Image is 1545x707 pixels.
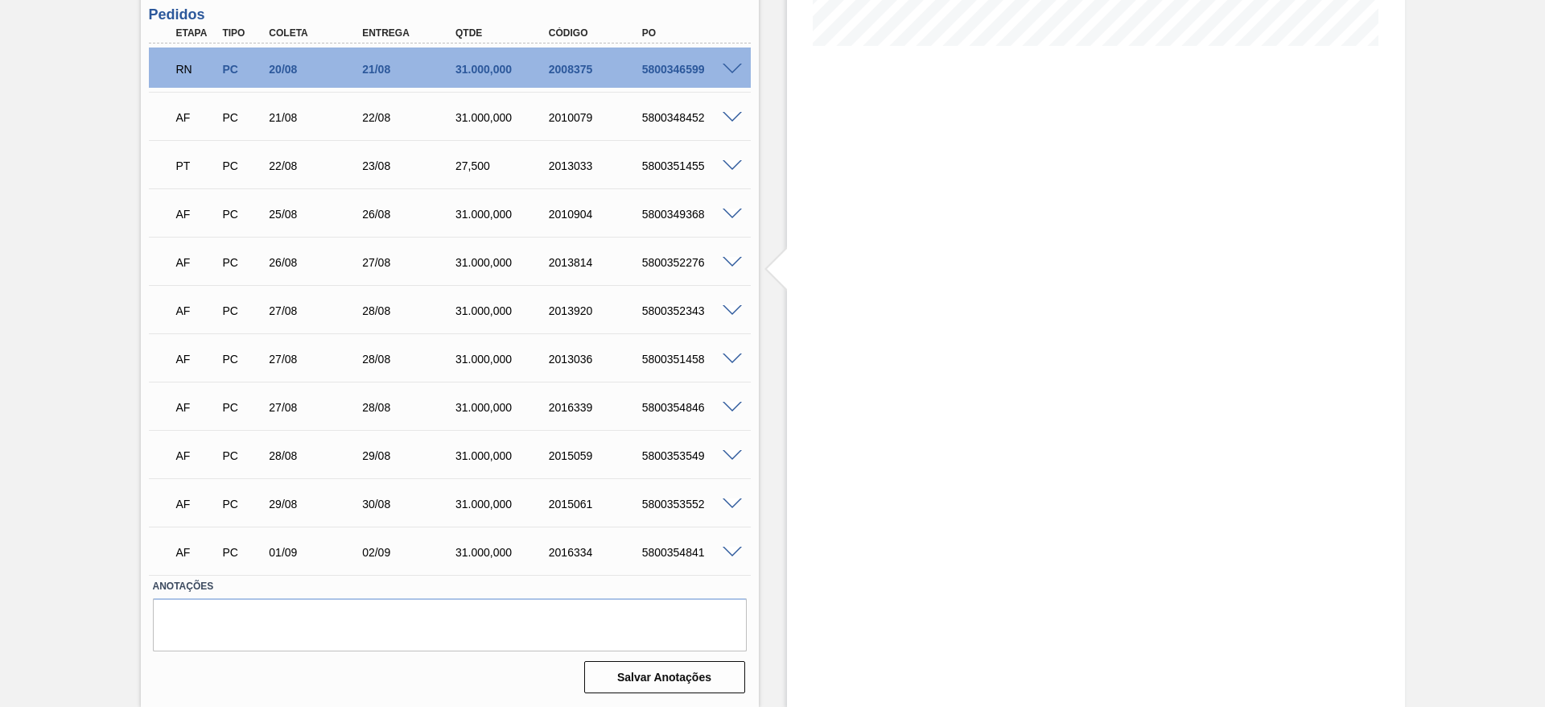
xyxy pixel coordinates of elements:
div: Entrega [358,27,463,39]
div: Em renegociação [172,52,220,87]
div: Pedido de Compra [218,256,266,269]
div: Aguardando Faturamento [172,535,220,570]
div: 31.000,000 [451,401,556,414]
div: 5800354846 [638,401,743,414]
div: 5800349368 [638,208,743,221]
div: 2010904 [545,208,649,221]
p: RN [176,63,216,76]
div: 5800346599 [638,63,743,76]
div: Qtde [451,27,556,39]
p: AF [176,498,216,511]
div: 26/08/2025 [358,208,463,221]
div: Aguardando Faturamento [172,100,220,135]
div: PO [638,27,743,39]
div: 5800351455 [638,159,743,172]
div: 28/08/2025 [358,401,463,414]
div: 21/08/2025 [358,63,463,76]
div: 31.000,000 [451,546,556,559]
div: 2016339 [545,401,649,414]
div: 2015061 [545,498,649,511]
p: AF [176,256,216,269]
div: 28/08/2025 [358,304,463,317]
p: PT [176,159,216,172]
div: Coleta [265,27,369,39]
div: Pedido de Compra [218,159,266,172]
div: Pedido em Trânsito [172,148,220,184]
div: 31.000,000 [451,449,556,462]
div: 2013036 [545,353,649,366]
div: 31.000,000 [451,353,556,366]
p: AF [176,546,216,559]
div: Pedido de Compra [218,111,266,124]
div: 01/09/2025 [265,546,369,559]
div: 20/08/2025 [265,63,369,76]
div: 27/08/2025 [265,401,369,414]
div: 5800353549 [638,449,743,462]
div: 2013920 [545,304,649,317]
div: Pedido de Compra [218,304,266,317]
div: 22/08/2025 [265,159,369,172]
div: 30/08/2025 [358,498,463,511]
div: 29/08/2025 [265,498,369,511]
div: Pedido de Compra [218,63,266,76]
div: Aguardando Faturamento [172,390,220,425]
p: AF [176,111,216,124]
div: Pedido de Compra [218,546,266,559]
div: 27/08/2025 [265,353,369,366]
div: Pedido de Compra [218,353,266,366]
div: 21/08/2025 [265,111,369,124]
div: 27/08/2025 [358,256,463,269]
div: 2016334 [545,546,649,559]
div: 5800354841 [638,546,743,559]
div: 5800352343 [638,304,743,317]
button: Salvar Anotações [584,661,745,693]
p: AF [176,208,216,221]
div: 31.000,000 [451,208,556,221]
div: 02/09/2025 [358,546,463,559]
div: 23/08/2025 [358,159,463,172]
p: AF [176,401,216,414]
div: Aguardando Faturamento [172,486,220,522]
h3: Pedidos [149,6,751,23]
div: Aguardando Faturamento [172,196,220,232]
div: 31.000,000 [451,304,556,317]
div: Aguardando Faturamento [172,245,220,280]
div: Tipo [218,27,266,39]
div: 26/08/2025 [265,256,369,269]
div: 22/08/2025 [358,111,463,124]
div: Pedido de Compra [218,401,266,414]
div: 2013814 [545,256,649,269]
div: 31.000,000 [451,498,556,511]
p: AF [176,304,216,317]
div: Código [545,27,649,39]
div: 31.000,000 [451,63,556,76]
p: AF [176,449,216,462]
div: 29/08/2025 [358,449,463,462]
p: AF [176,353,216,366]
div: 27,500 [451,159,556,172]
div: 25/08/2025 [265,208,369,221]
div: 5800351458 [638,353,743,366]
div: Aguardando Faturamento [172,293,220,329]
div: 28/08/2025 [265,449,369,462]
div: Pedido de Compra [218,449,266,462]
div: 5800352276 [638,256,743,269]
div: Aguardando Faturamento [172,438,220,473]
div: 27/08/2025 [265,304,369,317]
label: Anotações [153,575,747,598]
div: 5800348452 [638,111,743,124]
div: Pedido de Compra [218,208,266,221]
div: 2013033 [545,159,649,172]
div: 2008375 [545,63,649,76]
div: 5800353552 [638,498,743,511]
div: Pedido de Compra [218,498,266,511]
div: 2015059 [545,449,649,462]
div: 28/08/2025 [358,353,463,366]
div: 2010079 [545,111,649,124]
div: 31.000,000 [451,256,556,269]
div: Aguardando Faturamento [172,341,220,377]
div: 31.000,000 [451,111,556,124]
div: Etapa [172,27,220,39]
